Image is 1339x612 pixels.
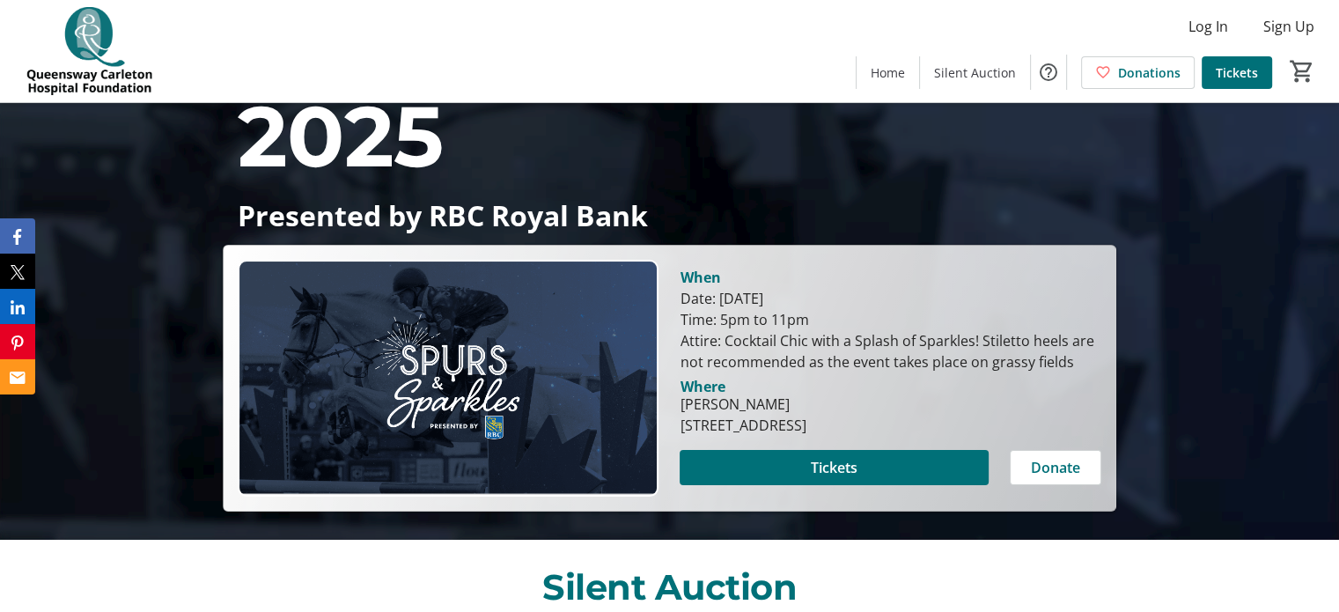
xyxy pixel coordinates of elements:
span: Donate [1031,457,1080,478]
span: Silent Auction [934,63,1016,82]
div: When [680,267,720,288]
a: Silent Auction [920,56,1030,89]
a: Tickets [1202,56,1272,89]
span: Log In [1188,16,1228,37]
div: Where [680,380,725,394]
p: Presented by RBC Royal Bank [237,200,1101,231]
button: Log In [1174,12,1242,41]
span: Tickets [811,457,857,478]
div: Date: [DATE] Time: 5pm to 11pm Attire: Cocktail Chic with a Splash of Sparkles! Stiletto heels ar... [680,288,1100,372]
button: Sign Up [1249,12,1328,41]
a: Donations [1081,56,1195,89]
a: Home [857,56,919,89]
img: Campaign CTA Media Photo [238,260,658,497]
div: [PERSON_NAME] [680,394,806,415]
span: Tickets [1216,63,1258,82]
img: QCH Foundation's Logo [11,7,167,95]
span: Donations [1118,63,1181,82]
div: [STREET_ADDRESS] [680,415,806,436]
span: Home [871,63,905,82]
button: Donate [1010,450,1101,485]
button: Tickets [680,450,988,485]
button: Help [1031,55,1066,90]
button: Cart [1286,55,1318,87]
span: Sign Up [1263,16,1314,37]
